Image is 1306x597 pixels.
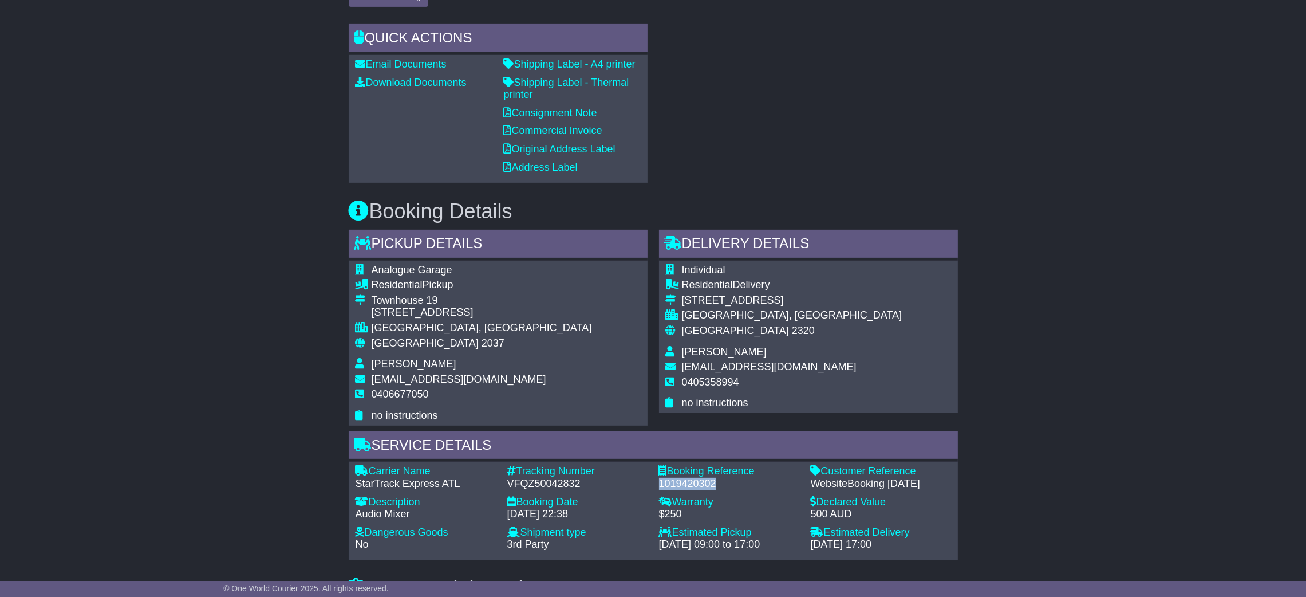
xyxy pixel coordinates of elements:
[356,58,447,70] a: Email Documents
[356,478,496,490] div: StarTrack Express ATL
[372,374,546,385] span: [EMAIL_ADDRESS][DOMAIN_NAME]
[372,388,429,400] span: 0406677050
[659,508,799,521] div: $250
[372,307,592,319] div: [STREET_ADDRESS]
[659,465,799,478] div: Booking Reference
[811,527,951,539] div: Estimated Delivery
[659,539,799,551] div: [DATE] 09:00 to 17:00
[507,508,648,521] div: [DATE] 22:38
[504,58,636,70] a: Shipping Label - A4 printer
[507,527,648,539] div: Shipment type
[682,279,733,290] span: Residential
[349,200,958,223] h3: Booking Details
[372,294,592,307] div: Townhouse 19
[507,478,648,490] div: VFQZ50042832
[372,322,592,335] div: [GEOGRAPHIC_DATA], [GEOGRAPHIC_DATA]
[792,325,815,336] span: 2320
[504,125,602,136] a: Commercial Invoice
[356,77,467,88] a: Download Documents
[372,279,423,290] span: Residential
[811,478,951,490] div: WebsiteBooking [DATE]
[659,230,958,261] div: Delivery Details
[659,527,799,539] div: Estimated Pickup
[356,539,369,550] span: No
[811,508,951,521] div: 500 AUD
[682,309,902,322] div: [GEOGRAPHIC_DATA], [GEOGRAPHIC_DATA]
[504,143,615,155] a: Original Address Label
[682,264,725,276] span: Individual
[504,107,597,119] a: Consignment Note
[349,24,648,55] div: Quick Actions
[504,77,629,101] a: Shipping Label - Thermal printer
[682,294,902,307] div: [STREET_ADDRESS]
[349,230,648,261] div: Pickup Details
[349,431,958,462] div: Service Details
[372,264,452,276] span: Analogue Garage
[372,410,438,421] span: no instructions
[372,279,592,292] div: Pickup
[811,496,951,509] div: Declared Value
[504,162,578,173] a: Address Label
[682,346,767,358] span: [PERSON_NAME]
[682,279,902,292] div: Delivery
[356,465,496,478] div: Carrier Name
[811,465,951,478] div: Customer Reference
[682,361,857,372] span: [EMAIL_ADDRESS][DOMAIN_NAME]
[682,376,739,388] span: 0405358994
[372,337,479,349] span: [GEOGRAPHIC_DATA]
[356,496,496,509] div: Description
[659,478,799,490] div: 1019420302
[223,584,389,593] span: © One World Courier 2025. All rights reserved.
[682,397,748,409] span: no instructions
[507,496,648,509] div: Booking Date
[811,539,951,551] div: [DATE] 17:00
[507,465,648,478] div: Tracking Number
[482,337,504,349] span: 2037
[356,527,496,539] div: Dangerous Goods
[372,358,456,370] span: [PERSON_NAME]
[682,325,789,336] span: [GEOGRAPHIC_DATA]
[507,539,549,550] span: 3rd Party
[356,508,496,521] div: Audio Mixer
[659,496,799,509] div: Warranty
